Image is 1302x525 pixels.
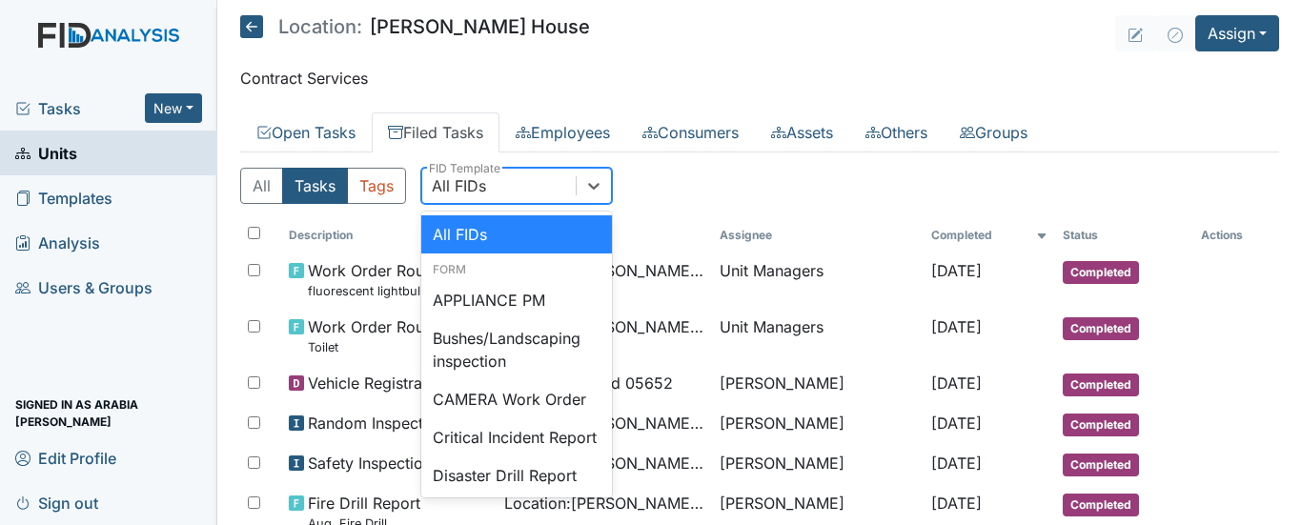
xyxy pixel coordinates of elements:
[15,138,77,168] span: Units
[1063,261,1139,284] span: Completed
[849,112,944,152] a: Others
[281,219,497,252] th: Toggle SortBy
[15,273,153,302] span: Users & Groups
[1063,374,1139,396] span: Completed
[499,112,626,152] a: Employees
[421,380,612,418] div: CAMERA Work Order
[278,17,362,36] span: Location:
[755,112,849,152] a: Assets
[626,112,755,152] a: Consumers
[308,452,432,475] span: Safety Inspection
[421,215,612,253] div: All FIDs
[308,259,450,300] span: Work Order Routine fluorescent lightbulb
[15,398,202,428] span: Signed in as Arabia [PERSON_NAME]
[931,317,982,336] span: [DATE]
[308,315,450,356] span: Work Order Routine Toilet
[347,168,406,204] button: Tags
[308,372,449,394] span: Vehicle Registration
[504,492,704,515] span: Location : [PERSON_NAME] House
[15,183,112,212] span: Templates
[240,67,1279,90] p: Contract Services
[1195,15,1279,51] button: Assign
[15,488,98,517] span: Sign out
[15,228,100,257] span: Analysis
[421,319,612,380] div: Bushes/Landscaping inspection
[240,168,283,204] button: All
[931,454,982,473] span: [DATE]
[240,15,590,38] h5: [PERSON_NAME] House
[15,443,116,473] span: Edit Profile
[1063,454,1139,476] span: Completed
[421,456,612,495] div: Disaster Drill Report
[308,338,450,356] small: Toilet
[1055,219,1193,252] th: Toggle SortBy
[931,261,982,280] span: [DATE]
[282,168,348,204] button: Tasks
[240,112,372,152] a: Open Tasks
[931,374,982,393] span: [DATE]
[308,282,450,300] small: fluorescent lightbulb
[1063,317,1139,340] span: Completed
[712,308,923,364] td: Unit Managers
[944,112,1044,152] a: Groups
[712,219,923,252] th: Assignee
[931,494,982,513] span: [DATE]
[712,252,923,308] td: Unit Managers
[248,227,260,239] input: Toggle All Rows Selected
[372,112,499,152] a: Filed Tasks
[421,261,612,278] div: Form
[432,174,486,197] div: All FIDs
[421,418,612,456] div: Critical Incident Report
[712,444,923,484] td: [PERSON_NAME]
[145,93,202,123] button: New
[308,412,489,434] span: Random Inspection for AM
[1063,414,1139,436] span: Completed
[924,219,1056,252] th: Toggle SortBy
[712,364,923,404] td: [PERSON_NAME]
[931,414,982,433] span: [DATE]
[15,97,145,120] a: Tasks
[240,168,406,204] div: Type filter
[1063,494,1139,516] span: Completed
[1193,219,1279,252] th: Actions
[712,404,923,444] td: [PERSON_NAME]
[421,281,612,319] div: APPLIANCE PM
